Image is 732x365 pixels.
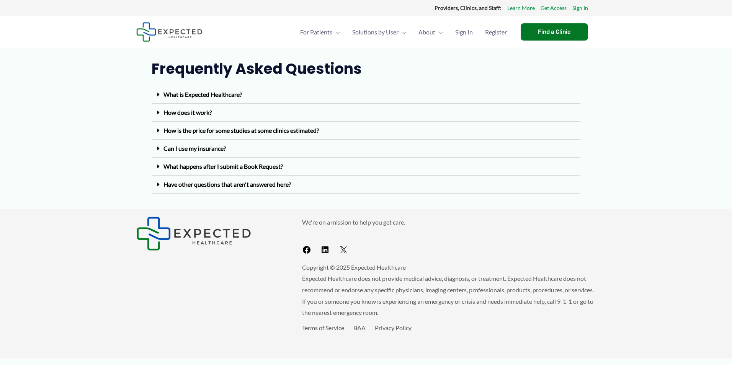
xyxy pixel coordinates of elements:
span: Expected Healthcare does not provide medical advice, diagnosis, or treatment. Expected Healthcare... [302,275,594,316]
a: Learn More [507,3,535,13]
div: Have other questions that aren't answered here? [152,176,580,194]
span: Menu Toggle [435,19,443,46]
span: For Patients [300,19,332,46]
nav: Primary Site Navigation [294,19,513,46]
a: Get Access [541,3,567,13]
a: BAA [353,324,366,331]
aside: Footer Widget 1 [136,217,283,251]
p: We're on a mission to help you get care. [302,217,596,228]
img: Expected Healthcare Logo - side, dark font, small [136,217,251,251]
a: Sign In [449,19,479,46]
div: How is the price for some studies at some clinics estimated? [152,122,580,140]
div: Can I use my insurance? [152,140,580,158]
a: Have other questions that aren't answered here? [163,181,291,188]
span: About [418,19,435,46]
span: Solutions by User [352,19,399,46]
h2: Frequently Asked Questions [152,59,580,78]
a: AboutMenu Toggle [412,19,449,46]
a: Find a Clinic [521,23,588,41]
a: Privacy Policy [375,324,412,331]
span: Copyright © 2025 Expected Healthcare [302,264,406,271]
a: Terms of Service [302,324,344,331]
div: How does it work? [152,104,580,122]
span: Menu Toggle [399,19,406,46]
a: Solutions by UserMenu Toggle [346,19,412,46]
a: For PatientsMenu Toggle [294,19,346,46]
span: Sign In [455,19,473,46]
span: Menu Toggle [332,19,340,46]
img: Expected Healthcare Logo - side, dark font, small [136,22,203,42]
aside: Footer Widget 2 [302,217,596,257]
a: Can I use my insurance? [163,145,226,152]
div: What happens after I submit a Book Request? [152,158,580,176]
div: What is Expected Healthcare? [152,86,580,104]
a: How does it work? [163,109,212,116]
a: Sign In [572,3,588,13]
a: How is the price for some studies at some clinics estimated? [163,127,319,134]
span: Register [485,19,507,46]
aside: Footer Widget 3 [302,322,596,351]
a: What is Expected Healthcare? [163,91,242,98]
a: Register [479,19,513,46]
a: What happens after I submit a Book Request? [163,163,283,170]
strong: Providers, Clinics, and Staff: [435,5,502,11]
